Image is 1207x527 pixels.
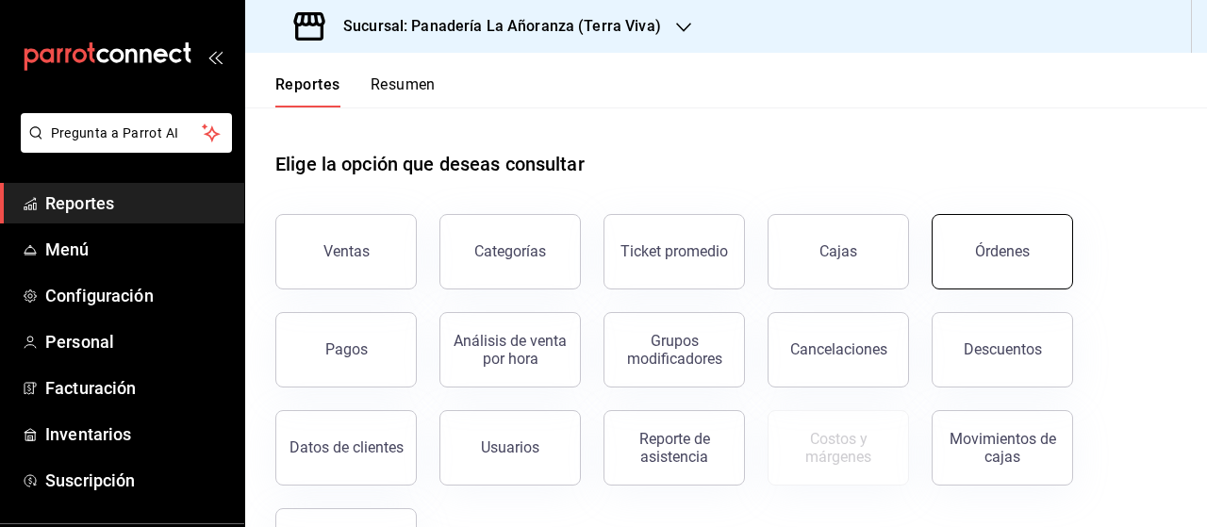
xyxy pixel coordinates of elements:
[474,242,546,260] div: Categorías
[616,332,733,368] div: Grupos modificadores
[768,214,909,289] button: Cajas
[328,15,661,38] h3: Sucursal: Panadería La Añoranza (Terra Viva)
[439,214,581,289] button: Categorías
[275,75,340,107] button: Reportes
[768,312,909,387] button: Cancelaciones
[603,410,745,486] button: Reporte de asistencia
[323,242,370,260] div: Ventas
[275,150,585,178] h1: Elige la opción que deseas consultar
[439,410,581,486] button: Usuarios
[51,124,203,143] span: Pregunta a Parrot AI
[603,214,745,289] button: Ticket promedio
[45,190,229,216] span: Reportes
[275,410,417,486] button: Datos de clientes
[932,214,1073,289] button: Órdenes
[207,49,223,64] button: open_drawer_menu
[275,214,417,289] button: Ventas
[275,75,436,107] div: navigation tabs
[45,237,229,262] span: Menú
[603,312,745,387] button: Grupos modificadores
[289,438,404,456] div: Datos de clientes
[13,137,232,156] a: Pregunta a Parrot AI
[275,312,417,387] button: Pagos
[768,410,909,486] button: Contrata inventarios para ver este reporte
[964,340,1042,358] div: Descuentos
[45,421,229,447] span: Inventarios
[45,468,229,493] span: Suscripción
[932,312,1073,387] button: Descuentos
[932,410,1073,486] button: Movimientos de cajas
[371,75,436,107] button: Resumen
[45,283,229,308] span: Configuración
[790,340,887,358] div: Cancelaciones
[819,242,857,260] div: Cajas
[439,312,581,387] button: Análisis de venta por hora
[325,340,368,358] div: Pagos
[620,242,728,260] div: Ticket promedio
[45,375,229,401] span: Facturación
[481,438,539,456] div: Usuarios
[975,242,1030,260] div: Órdenes
[452,332,569,368] div: Análisis de venta por hora
[944,430,1061,466] div: Movimientos de cajas
[780,430,897,466] div: Costos y márgenes
[616,430,733,466] div: Reporte de asistencia
[45,329,229,354] span: Personal
[21,113,232,153] button: Pregunta a Parrot AI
